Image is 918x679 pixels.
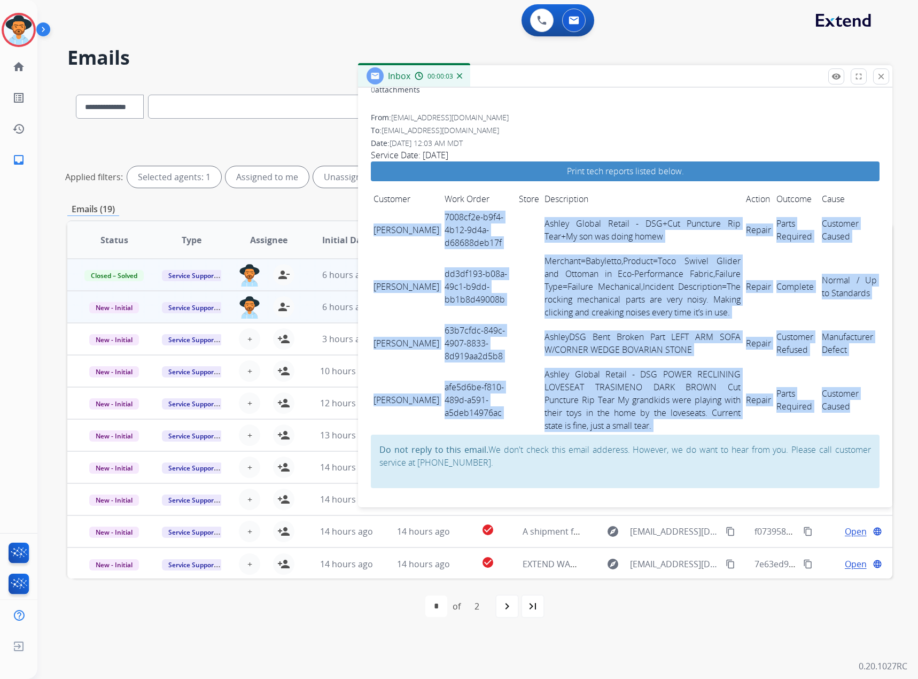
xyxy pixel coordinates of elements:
span: f0739584-d652-448b-8324-1aa4af1a2a8d [754,526,916,537]
div: From: [371,112,880,123]
mat-icon: home [12,60,25,73]
a: Customer Refused [776,331,813,356]
span: New - Initial [89,366,139,377]
span: 14 hours ago [320,526,373,537]
mat-icon: content_copy [726,559,735,569]
span: EXTEND WARRANTY DAILY REPORT [523,558,662,570]
mat-icon: language [873,559,882,569]
mat-icon: remove_red_eye [831,72,841,81]
span: 14 hours ago [397,558,450,570]
span: Service Support [162,334,223,345]
button: + [239,521,260,542]
strong: Do not reply to this email. [379,444,488,456]
span: 10 hours ago [320,365,373,377]
span: Open [845,525,867,538]
span: Open [845,558,867,570]
span: + [247,493,252,506]
td: Customer Caused [819,365,880,435]
span: Assignee [250,234,287,246]
a: dd3df193-b08a-49c1-b9dd-bb1b8d49008b [445,268,507,305]
span: Service Support [162,366,223,377]
span: Service Support [162,495,223,506]
div: Date: [371,138,880,149]
mat-icon: person_add [277,461,290,474]
a: Parts Required [776,218,812,242]
span: + [247,397,252,410]
button: + [239,328,260,350]
a: 7008cf2e-b9f4-4b12-9d4a-d68688deb17f [445,211,503,249]
mat-icon: person_add [277,333,290,345]
td: Outcome [774,190,819,208]
p: Emails (19) [67,203,119,216]
td: Store [516,190,542,208]
a: afe5d6be-f810-489d-a591-a5deb14976ac [445,381,504,419]
mat-icon: inbox [12,153,25,166]
span: + [247,333,252,345]
mat-icon: close [876,72,886,81]
h2: Emails [67,47,892,68]
mat-icon: person_add [277,365,290,377]
div: Unassigned [313,166,382,188]
a: Print tech reports listed below. [371,161,880,181]
button: + [239,457,260,478]
span: [EMAIL_ADDRESS][DOMAIN_NAME] [630,525,720,538]
span: Service Support [162,559,223,570]
div: Selected agents: 1 [127,166,221,188]
div: To: [371,125,880,136]
a: Parts Required [776,388,812,412]
span: New - Initial [89,302,139,313]
span: 14 hours ago [320,493,373,505]
mat-icon: person_remove [277,268,290,281]
button: + [239,553,260,575]
mat-icon: person_add [277,429,290,442]
mat-icon: person_add [277,558,290,570]
span: + [247,525,252,538]
span: Service Support [162,270,223,281]
mat-icon: content_copy [803,559,813,569]
p: Applied filters: [65,171,123,183]
span: Inbox [388,70,410,82]
div: of [453,600,461,613]
td: Action [743,190,774,208]
span: + [247,461,252,474]
span: Service Support [162,462,223,474]
td: Ashley Global Retail - DSG POWER RECLINING LOVESEAT TRASIMENO DARK BROWN Cut Puncture Rip Tear My... [542,365,743,435]
mat-icon: fullscreen [854,72,863,81]
td: Work Order [442,190,516,208]
td: [PERSON_NAME] [371,208,442,252]
span: Service Support [162,398,223,410]
mat-icon: navigate_next [501,600,514,613]
span: Service Support [162,527,223,538]
span: Service Support [162,302,223,313]
img: agent-avatar [239,296,260,319]
a: 63b7cfdc-849c-4907-8833-8d919aa2d5b8 [445,325,505,362]
td: Normal / Up to Standards [819,252,880,321]
mat-icon: explore [606,558,619,570]
mat-icon: person_add [277,493,290,506]
mat-icon: person_add [277,397,290,410]
span: + [247,365,252,377]
span: 7e63ed9a-3e82-45e6-a28d-e20faa964ee8 [754,558,918,570]
span: [EMAIL_ADDRESS][DOMAIN_NAME] [382,125,499,135]
td: [PERSON_NAME] [371,252,442,321]
div: Assigned to me [225,166,309,188]
span: New - Initial [89,462,139,474]
span: [EMAIL_ADDRESS][DOMAIN_NAME] [391,112,509,122]
td: AshleyDSG Bent Broken Part LEFT ARM SOFA W/CORNER WEDGE BOVARIAN STONE [542,321,743,365]
mat-icon: explore [606,525,619,538]
p: 0.20.1027RC [859,660,907,673]
span: New - Initial [89,527,139,538]
td: [PERSON_NAME] [371,321,442,365]
td: Manufacturer Defect [819,321,880,365]
mat-icon: last_page [526,600,539,613]
p: We don't check this email adderess. However, we do want to hear from you. Please call customer se... [379,443,871,469]
td: Repair [743,321,774,365]
span: A shipment from order LI-210585 has been delivered [523,526,734,537]
span: 6 hours ago [322,301,370,313]
img: agent-avatar [239,264,260,287]
span: 14 hours ago [397,526,450,537]
span: Initial Date [322,234,370,246]
span: New - Initial [89,430,139,442]
span: 14 hours ago [320,461,373,473]
span: 3 hours ago [322,333,370,345]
